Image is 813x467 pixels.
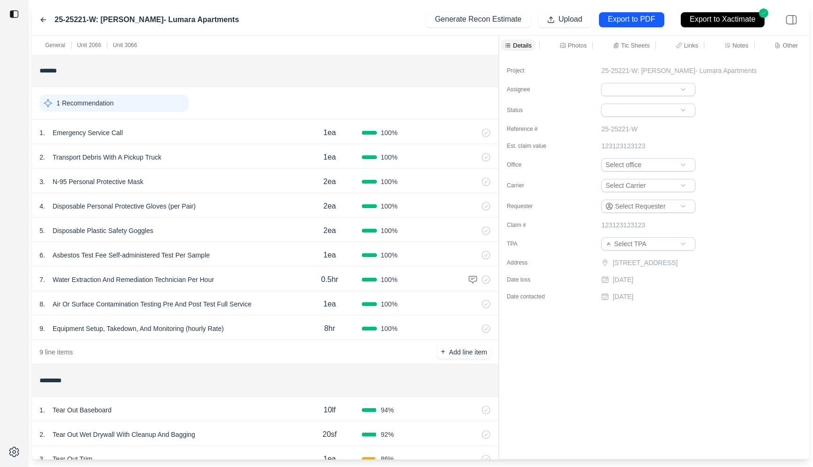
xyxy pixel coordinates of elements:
[9,9,19,19] img: toggle sidebar
[690,14,756,25] p: Export to Xactimate
[599,12,664,27] button: Export to PDF
[55,14,239,25] label: 25-25221-W: [PERSON_NAME]- Lumara Apartments
[608,14,655,25] p: Export to PDF
[435,14,521,25] p: Generate Recon Estimate
[426,12,530,27] button: Generate Recon Estimate
[538,12,591,27] button: Upload
[681,12,765,27] button: Export to Xactimate
[781,9,802,30] img: right-panel.svg
[558,14,582,25] p: Upload
[672,8,773,32] button: Export to Xactimate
